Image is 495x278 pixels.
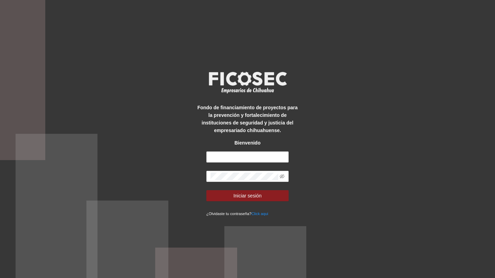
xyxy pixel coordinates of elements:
[206,190,289,201] button: Iniciar sesión
[206,212,268,216] small: ¿Olvidaste tu contraseña?
[251,212,268,216] a: Click aqui
[233,192,262,200] span: Iniciar sesión
[234,140,260,146] strong: Bienvenido
[197,105,298,133] strong: Fondo de financiamiento de proyectos para la prevención y fortalecimiento de instituciones de seg...
[280,174,284,179] span: eye-invisible
[204,69,291,95] img: logo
